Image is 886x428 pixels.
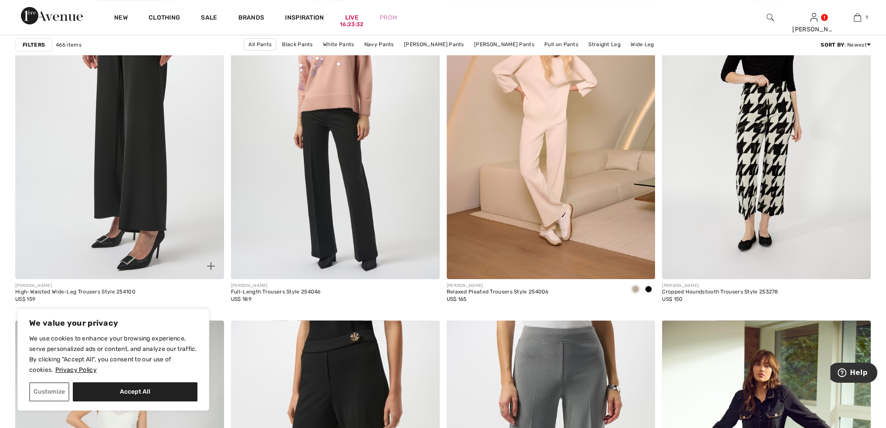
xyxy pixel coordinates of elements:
[792,25,835,34] div: [PERSON_NAME]
[830,363,877,384] iframe: Opens a widget where you can find more information
[470,39,539,50] a: [PERSON_NAME] Pants
[29,318,197,328] p: We value your privacy
[244,38,276,51] a: All Pants
[767,12,774,23] img: search the website
[854,12,861,23] img: My Bag
[360,39,398,50] a: Navy Pants
[629,283,642,297] div: Birch
[285,14,324,23] span: Inspiration
[15,283,136,289] div: [PERSON_NAME]
[447,296,467,302] span: US$ 165
[73,382,197,401] button: Accept All
[345,13,359,22] a: Live16:23:32
[231,289,321,295] div: Full-Length Trousers Style 254046
[114,14,128,23] a: New
[836,12,879,23] a: 1
[21,7,83,24] img: 1ère Avenue
[584,39,625,50] a: Straight Leg
[540,39,583,50] a: Pull on Pants
[15,289,136,295] div: High-Waisted Wide-Leg Trousers Style 254100
[231,283,321,289] div: [PERSON_NAME]
[447,289,549,295] div: Relaxed Pleated Trousers Style 254006
[278,39,317,50] a: Black Pants
[149,14,180,23] a: Clothing
[23,41,45,49] strong: Filters
[29,382,69,401] button: Customize
[626,39,658,50] a: Wide Leg
[866,13,868,21] span: 1
[662,283,778,289] div: [PERSON_NAME]
[821,42,844,48] strong: Sort By
[319,39,358,50] a: White Pants
[15,296,35,302] span: US$ 159
[821,41,871,49] div: : Newest
[380,13,397,22] a: Prom
[207,262,215,270] img: plus_v2.svg
[810,12,818,23] img: My Info
[400,39,468,50] a: [PERSON_NAME] Pants
[201,14,217,23] a: Sale
[662,289,778,295] div: Cropped Houndstooth Trousers Style 253278
[231,296,251,302] span: US$ 189
[447,283,549,289] div: [PERSON_NAME]
[56,41,81,49] span: 466 items
[340,20,363,29] div: 16:23:32
[662,296,682,302] span: US$ 150
[810,13,818,21] a: Sign In
[55,366,97,374] a: Privacy Policy
[642,283,655,297] div: Black
[29,334,197,375] p: We use cookies to enhance your browsing experience, serve personalized ads or content, and analyz...
[238,14,265,23] a: Brands
[17,309,209,411] div: We value your privacy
